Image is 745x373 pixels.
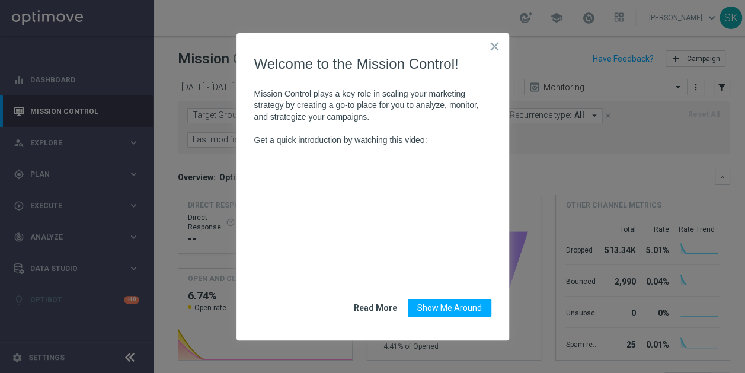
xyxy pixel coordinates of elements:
p: Get a quick introduction by watching this video: [254,135,491,146]
button: Close [489,37,500,56]
button: Show Me Around [408,299,491,317]
p: Mission Control plays a key role in scaling your marketing strategy by creating a go-to place for... [254,88,491,123]
p: Welcome to the Mission Control! [254,54,491,74]
button: Read More [344,299,407,317]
